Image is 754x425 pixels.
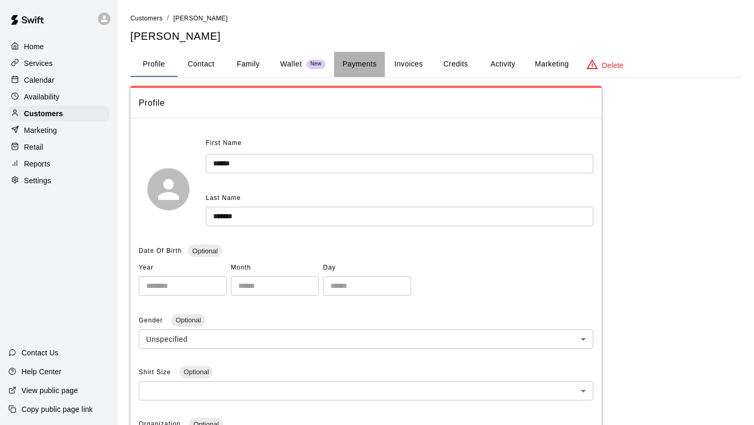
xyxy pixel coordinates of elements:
span: Year [139,260,227,276]
a: Marketing [8,122,109,138]
span: First Name [206,135,242,152]
p: Home [24,41,44,52]
button: Contact [178,52,225,77]
a: Home [8,39,109,54]
a: Reports [8,156,109,172]
p: Customers [24,108,63,119]
p: Wallet [280,59,302,70]
span: Profile [139,96,593,110]
span: Gender [139,317,165,324]
p: View public page [21,385,78,396]
button: Family [225,52,272,77]
h5: [PERSON_NAME] [130,29,741,43]
span: Shirt Size [139,368,173,376]
span: Optional [188,247,221,255]
p: Retail [24,142,43,152]
li: / [167,13,169,24]
span: Optional [180,368,213,376]
span: [PERSON_NAME] [173,15,228,22]
p: Settings [24,175,51,186]
p: Delete [602,60,624,71]
span: Optional [171,316,205,324]
p: Calendar [24,75,54,85]
p: Availability [24,92,60,102]
p: Reports [24,159,50,169]
span: Month [231,260,319,276]
a: Customers [130,14,163,22]
a: Services [8,55,109,71]
button: Payments [334,52,385,77]
span: Day [323,260,411,276]
div: basic tabs example [130,52,741,77]
a: Customers [8,106,109,121]
a: Settings [8,173,109,188]
a: Calendar [8,72,109,88]
p: Help Center [21,366,61,377]
p: Copy public page link [21,404,93,415]
p: Contact Us [21,348,59,358]
div: Unspecified [139,329,593,349]
button: Profile [130,52,178,77]
button: Credits [432,52,479,77]
p: Services [24,58,53,69]
button: Invoices [385,52,432,77]
a: Availability [8,89,109,105]
span: Last Name [206,194,241,202]
span: New [306,61,326,68]
span: Date Of Birth [139,247,182,254]
nav: breadcrumb [130,13,741,24]
button: Activity [479,52,526,77]
span: Customers [130,15,163,22]
button: Marketing [526,52,577,77]
a: Retail [8,139,109,155]
p: Marketing [24,125,57,136]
